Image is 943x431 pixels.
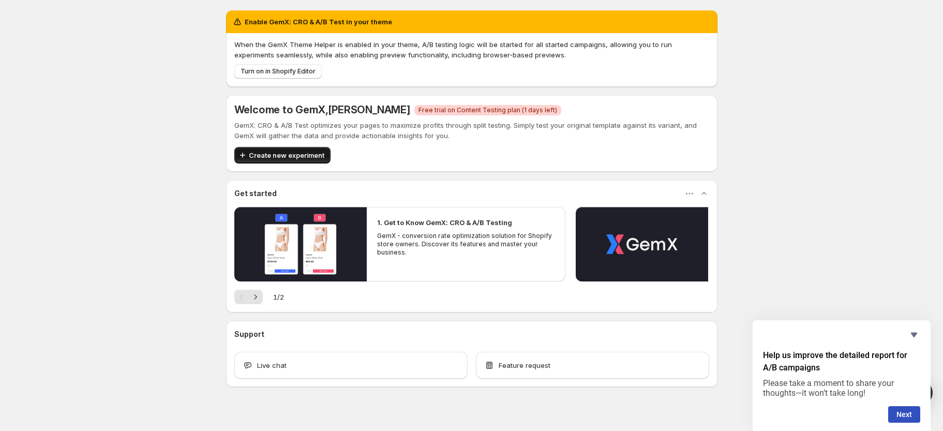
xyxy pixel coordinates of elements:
[241,67,316,76] span: Turn on in Shopify Editor
[234,329,264,339] h3: Support
[257,360,287,370] span: Live chat
[377,217,512,228] h2: 1. Get to Know GemX: CRO & A/B Testing
[273,292,284,302] span: 1 / 2
[763,329,920,423] div: Help us improve the detailed report for A/B campaigns
[908,329,920,341] button: Hide survey
[234,290,263,304] nav: Pagination
[888,406,920,423] button: Next question
[249,150,324,160] span: Create new experiment
[418,106,557,114] span: Free trial on Content Testing plan (1 days left)
[576,207,708,281] button: Play video
[499,360,550,370] span: Feature request
[325,103,410,116] span: , [PERSON_NAME]
[377,232,555,257] p: GemX - conversion rate optimization solution for Shopify store owners. Discover its features and ...
[234,188,277,199] h3: Get started
[234,120,709,141] p: GemX: CRO & A/B Test optimizes your pages to maximize profits through split testing. Simply test ...
[234,103,410,116] h5: Welcome to GemX
[234,64,322,79] button: Turn on in Shopify Editor
[234,39,709,60] p: When the GemX Theme Helper is enabled in your theme, A/B testing logic will be started for all st...
[248,290,263,304] button: Next
[234,147,331,164] button: Create new experiment
[763,378,920,398] p: Please take a moment to share your thoughts—it won’t take long!
[245,17,392,27] h2: Enable GemX: CRO & A/B Test in your theme
[763,349,920,374] h2: Help us improve the detailed report for A/B campaigns
[234,207,367,281] button: Play video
